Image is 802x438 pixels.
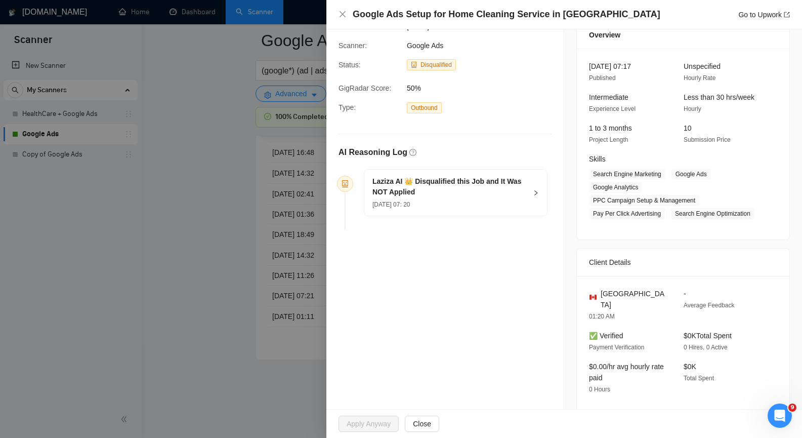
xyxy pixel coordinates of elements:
span: Unspecified [684,62,721,70]
button: Close [339,10,347,19]
span: 0 Hires, 0 Active [684,344,728,351]
span: robot [342,180,349,187]
span: 50% [407,83,559,94]
span: Experience Level [589,105,636,112]
span: Hourly Rate [684,74,715,82]
span: 01:20 AM [589,313,615,320]
span: Less than 30 hrs/week [684,93,754,101]
span: $0.00/hr avg hourly rate paid [589,363,664,382]
span: robot [411,62,417,68]
span: Google Analytics [589,182,642,193]
span: [DATE] 07: 20 [372,201,410,208]
span: Payment Verification [589,344,644,351]
span: Close [413,418,431,429]
h4: Google Ads Setup for Home Cleaning Service in [GEOGRAPHIC_DATA] [353,8,660,21]
button: Close [405,416,439,432]
span: Project Length [589,136,628,143]
span: Submission Price [684,136,731,143]
span: export [784,12,790,18]
span: right [533,190,539,196]
span: [DATE] 07:17 [589,62,631,70]
span: [GEOGRAPHIC_DATA] [601,288,667,310]
span: Google Ads [671,169,711,180]
span: 0 Hours [589,386,610,393]
span: 1 to 3 months [589,124,632,132]
span: Hourly [684,105,701,112]
iframe: Intercom live chat [768,404,792,428]
span: close [339,10,347,18]
span: Search Engine Marketing [589,169,665,180]
span: Skills [589,155,606,163]
span: $0K Total Spent [684,332,732,340]
span: 9 [788,404,796,412]
span: Status: [339,61,361,69]
span: Search Engine Optimization [671,208,754,219]
span: - [684,290,686,298]
span: Published [589,74,616,82]
span: 10 [684,124,692,132]
span: GigRadar Score: [339,84,391,92]
span: question-circle [409,149,416,156]
span: Overview [589,29,620,41]
span: Intermediate [589,93,628,101]
span: PPC Campaign Setup & Management [589,195,699,206]
span: Average Feedback [684,302,735,309]
span: Google Ads [407,42,443,50]
span: Total Spent [684,375,714,382]
h5: AI Reasoning Log [339,146,407,158]
h5: Laziza AI 👑 Disqualified this Job and It Was NOT Applied [372,176,527,197]
span: Scanner: [339,42,367,50]
span: Type: [339,103,356,111]
a: Go to Upworkexport [738,11,790,19]
span: Disqualified [420,61,452,68]
img: 🇨🇦 [589,294,597,301]
div: Client Details [589,249,777,276]
span: ✅ Verified [589,332,623,340]
span: Outbound [407,102,442,113]
span: Pay Per Click Advertising [589,208,665,219]
span: $0K [684,363,696,371]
